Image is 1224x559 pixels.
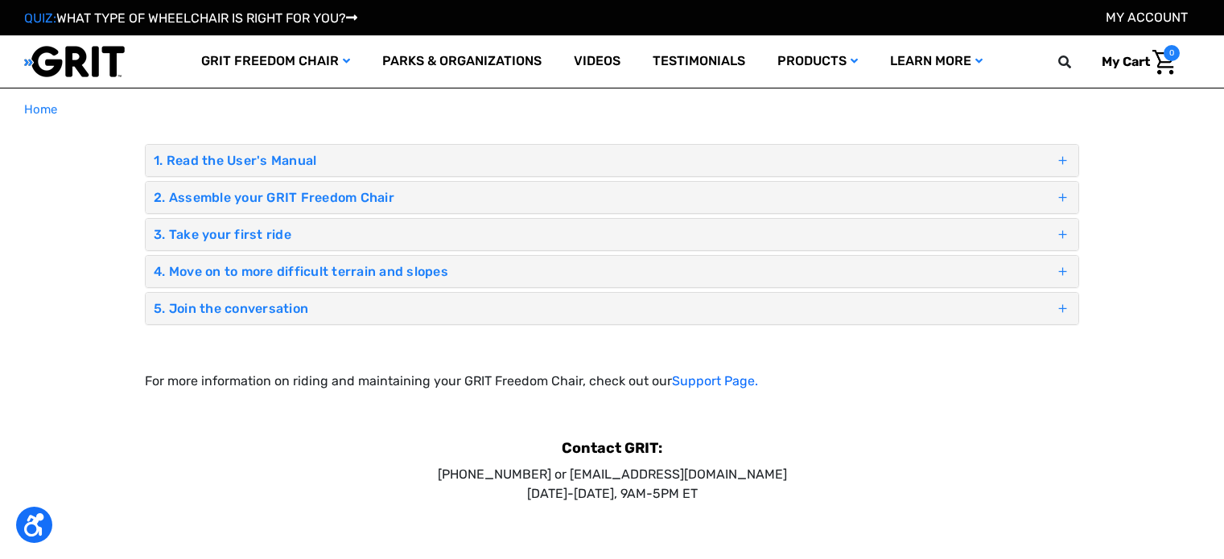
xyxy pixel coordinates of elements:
a: QUIZ:WHAT TYPE OF WHEELCHAIR IS RIGHT FOR YOU? [24,10,357,26]
h4: 4. Move on to more difficult terrain and slopes [154,264,1055,279]
nav: Breadcrumb [24,101,1200,119]
img: Cart [1152,50,1176,75]
a: Videos [558,35,637,88]
img: GRIT All-Terrain Wheelchair and Mobility Equipment [24,45,125,78]
span: Home [24,102,57,117]
span: 0 [1164,45,1180,61]
h4: 1. Read the User's Manual [154,153,1055,168]
a: GRIT Freedom Chair [185,35,366,88]
a: Learn More [874,35,999,88]
h4: 3. Take your first ride [154,227,1055,242]
a: Account [1106,10,1188,25]
a: Cart with 0 items [1090,45,1180,79]
a: Testimonials [637,35,761,88]
h4: 2. Assemble your GRIT Freedom Chair [154,190,1055,205]
p: For more information on riding and maintaining your GRIT Freedom Chair, check out our [145,372,1079,391]
a: Home [24,101,57,119]
a: Parks & Organizations [366,35,558,88]
span: My Cart [1102,54,1150,69]
input: Search [1065,45,1090,79]
p: [PHONE_NUMBER] or [EMAIL_ADDRESS][DOMAIN_NAME] [DATE]-[DATE], 9AM-5PM ET [145,465,1079,504]
a: Products [761,35,874,88]
span: QUIZ: [24,10,56,26]
b: Contact GRIT: [562,439,662,457]
h4: 5. Join the conversation [154,301,1055,316]
a: Support Page. [672,373,758,388]
iframe: Tidio Chat [1141,455,1217,531]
